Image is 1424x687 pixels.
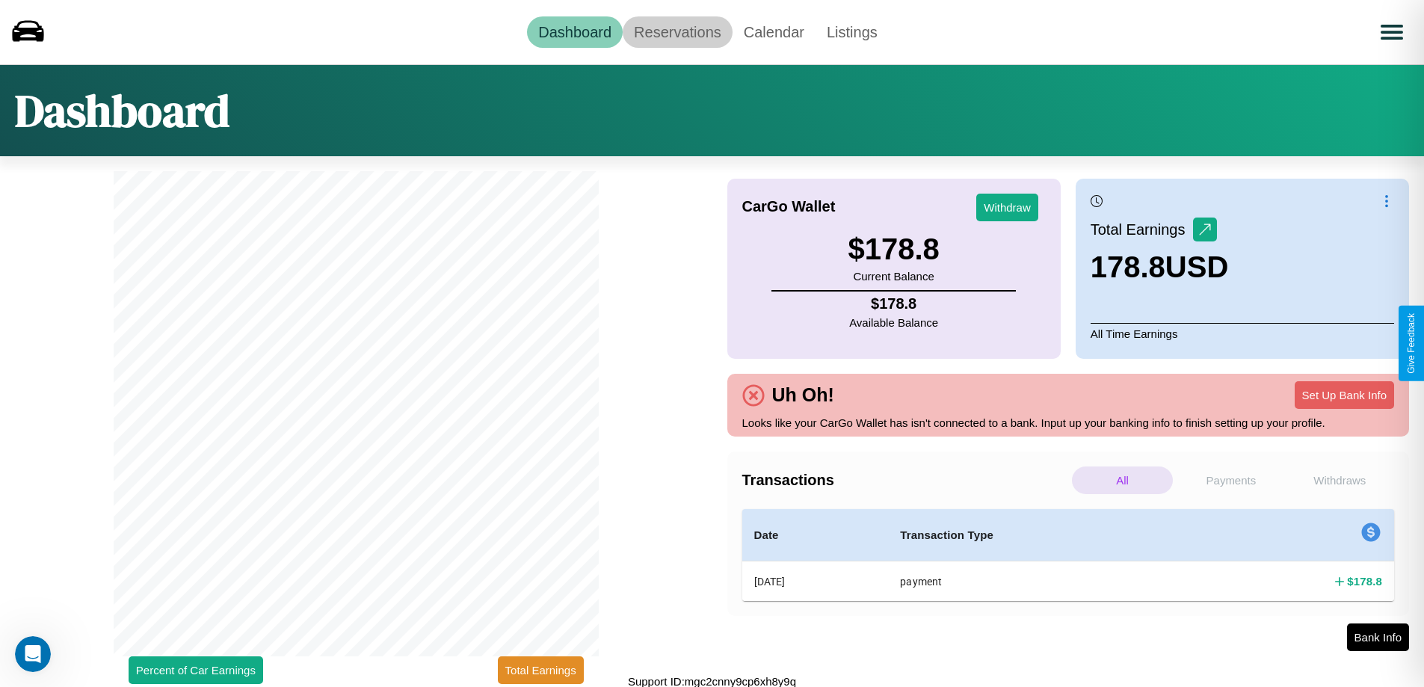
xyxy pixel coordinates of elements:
[848,266,939,286] p: Current Balance
[848,232,939,266] h3: $ 178.8
[849,295,938,312] h4: $ 178.8
[742,413,1395,433] p: Looks like your CarGo Wallet has isn't connected to a bank. Input up your banking info to finish ...
[900,526,1186,544] h4: Transaction Type
[1072,466,1173,494] p: All
[623,16,733,48] a: Reservations
[742,472,1068,489] h4: Transactions
[733,16,816,48] a: Calendar
[816,16,889,48] a: Listings
[1091,323,1394,344] p: All Time Earnings
[15,636,51,672] iframe: Intercom live chat
[527,16,623,48] a: Dashboard
[1091,250,1229,284] h3: 178.8 USD
[1295,381,1394,409] button: Set Up Bank Info
[1180,466,1281,494] p: Payments
[498,656,584,684] button: Total Earnings
[1091,216,1193,243] p: Total Earnings
[129,656,263,684] button: Percent of Car Earnings
[1347,623,1409,651] button: Bank Info
[765,384,842,406] h4: Uh Oh!
[1289,466,1390,494] p: Withdraws
[742,561,889,602] th: [DATE]
[754,526,877,544] h4: Date
[888,561,1198,602] th: payment
[15,80,229,141] h1: Dashboard
[1371,11,1413,53] button: Open menu
[742,198,836,215] h4: CarGo Wallet
[849,312,938,333] p: Available Balance
[976,194,1038,221] button: Withdraw
[742,509,1395,601] table: simple table
[1406,313,1417,374] div: Give Feedback
[1347,573,1382,589] h4: $ 178.8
